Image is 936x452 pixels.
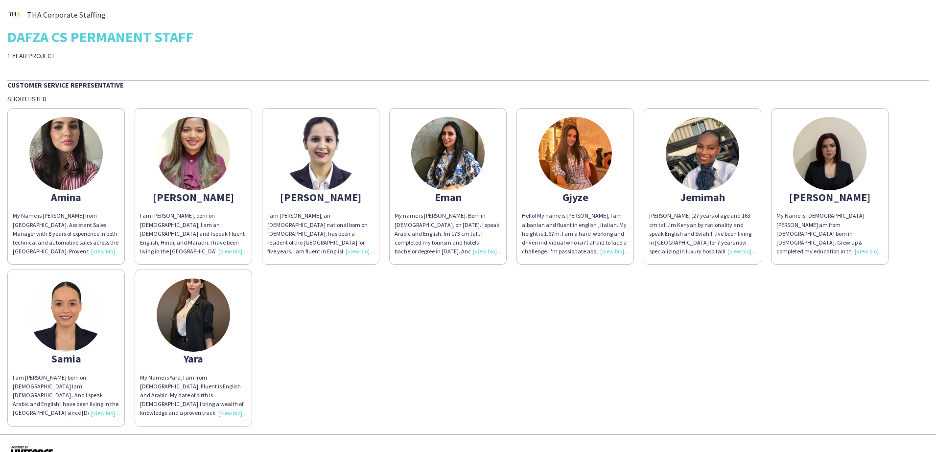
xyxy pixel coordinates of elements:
div: My Name is [DEMOGRAPHIC_DATA][PERSON_NAME] am from [DEMOGRAPHIC_DATA] born in [DEMOGRAPHIC_DATA].... [776,211,883,256]
img: thumb-68b9f430b8379.jpg [793,117,866,190]
img: thumb-68495959da19c.jpg [157,117,230,190]
div: I am [PERSON_NAME], born on [DEMOGRAPHIC_DATA], I am an [DEMOGRAPHIC_DATA] and I speak Fluent Eng... [140,211,247,256]
div: [PERSON_NAME] ,27 years of age and 163 cm tall .Im Kenyan by nationality and speak English and Sw... [649,211,756,256]
div: Customer Service Representative [7,80,929,90]
img: thumb-6161cbc442818.jpeg [411,117,485,190]
div: My Name is Yara, I am from [DEMOGRAPHIC_DATA], Fluent is English and Arabic. My date of birth is ... [140,373,247,418]
div: My Name is [PERSON_NAME] from [GEOGRAPHIC_DATA]. Assistant Sales Manager with 8 years of experien... [13,211,119,256]
div: [PERSON_NAME] [776,193,883,202]
img: thumb-65a1615552891.jpeg [666,117,739,190]
img: thumb-be82b6d3-def3-4510-a550-52d42e17dceb.jpg [538,117,612,190]
div: I am [PERSON_NAME], an [DEMOGRAPHIC_DATA] national born on [DEMOGRAPHIC_DATA], has been a residen... [267,211,374,256]
img: thumb-67cb39ab4e2a1.jpg [284,117,357,190]
div: DAFZA CS PERMANENT STAFF [7,29,929,44]
div: Shortlisted [7,94,929,103]
div: My name is [PERSON_NAME]. Born in [DEMOGRAPHIC_DATA], on [DATE]. I speak Arabic and English. Im 1... [395,211,501,256]
div: Jemimah [649,193,756,202]
div: Eman [395,193,501,202]
img: thumb-60dac1226b434.jpg [29,278,103,352]
div: Amina [13,193,119,202]
div: Gjyze [522,193,629,202]
div: 1 YEAR PROJECT [7,51,330,60]
img: thumb-686c3040bf273.jpeg [29,117,103,190]
img: thumb-56c0cba9-df88-4f5c-8e70-3cc9fc46f724.jpg [7,7,22,22]
span: THA Corporate Staffing [27,10,106,19]
div: [PERSON_NAME] [140,193,247,202]
div: Samia [13,354,119,363]
div: Hello! My name is [PERSON_NAME], I am albanian and fluent in english , Italian. My height is 1.67... [522,211,629,256]
div: [PERSON_NAME] [267,193,374,202]
img: thumb-65ddd7fa7e635.jpeg [157,278,230,352]
div: Yara [140,354,247,363]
